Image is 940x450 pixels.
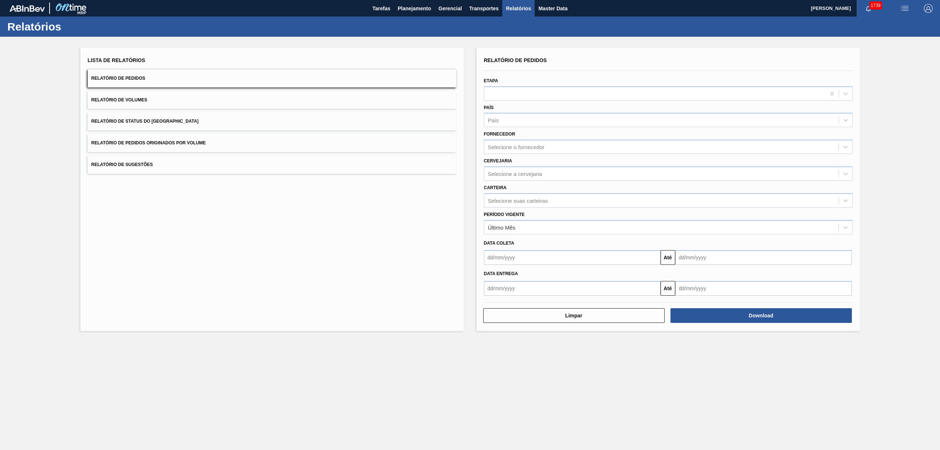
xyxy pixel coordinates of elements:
h1: Relatórios [7,22,138,31]
button: Relatório de Status do [GEOGRAPHIC_DATA] [88,112,456,130]
div: Selecione o fornecedor [488,144,545,150]
img: Logout [924,4,933,13]
button: Relatório de Sugestões [88,156,456,174]
img: userActions [900,4,909,13]
span: Data entrega [484,271,518,276]
span: 1739 [869,1,882,10]
input: dd/mm/yyyy [484,250,661,265]
div: Último Mês [488,224,516,230]
input: dd/mm/yyyy [675,250,852,265]
label: Etapa [484,78,498,83]
span: Relatório de Volumes [91,97,147,102]
button: Download [670,308,852,323]
span: Relatório de Pedidos [484,57,547,63]
button: Relatório de Volumes [88,91,456,109]
span: Master Data [538,4,567,13]
div: Selecione a cervejaria [488,170,542,177]
button: Notificações [857,3,880,14]
label: Carteira [484,185,507,190]
div: Selecione suas carteiras [488,197,548,204]
span: Relatório de Sugestões [91,162,153,167]
button: Limpar [483,308,665,323]
span: Planejamento [398,4,431,13]
button: Até [661,281,675,296]
span: Relatório de Pedidos [91,76,145,81]
span: Relatório de Status do [GEOGRAPHIC_DATA] [91,119,199,124]
span: Tarefas [372,4,390,13]
span: Transportes [469,4,499,13]
span: Relatório de Pedidos Originados por Volume [91,140,206,145]
span: Relatórios [506,4,531,13]
button: Até [661,250,675,265]
span: Lista de Relatórios [88,57,145,63]
span: Gerencial [438,4,462,13]
input: dd/mm/yyyy [484,281,661,296]
img: TNhmsLtSVTkK8tSr43FrP2fwEKptu5GPRR3wAAAABJRU5ErkJggg== [10,5,45,12]
div: País [488,117,499,123]
button: Relatório de Pedidos Originados por Volume [88,134,456,152]
label: Fornecedor [484,132,515,137]
input: dd/mm/yyyy [675,281,852,296]
span: Data coleta [484,241,514,246]
label: Cervejaria [484,158,512,163]
label: País [484,105,494,110]
label: Período Vigente [484,212,525,217]
button: Relatório de Pedidos [88,69,456,87]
